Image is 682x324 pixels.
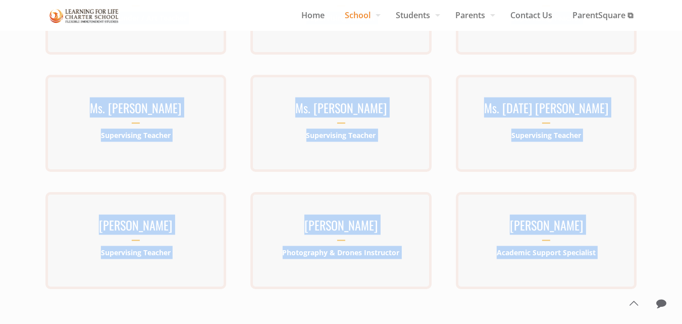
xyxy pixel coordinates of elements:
[511,130,581,140] b: Supervising Teacher
[250,98,431,124] h3: Ms. [PERSON_NAME]
[562,8,643,23] span: ParentSquare ⧉
[250,215,431,241] h3: [PERSON_NAME]
[49,7,119,25] img: Staff
[306,130,376,140] b: Supervising Teacher
[335,8,386,23] span: School
[497,248,596,257] b: Academic Support Specialist
[456,98,637,124] h3: Ms. [DATE] [PERSON_NAME]
[101,130,171,140] b: Supervising Teacher
[445,8,500,23] span: Parents
[282,248,399,257] b: Photography & Drones Instructor
[500,8,562,23] span: Contact Us
[45,98,226,124] h3: Ms. [PERSON_NAME]
[291,8,335,23] span: Home
[101,248,171,257] b: Supervising Teacher
[45,215,226,241] h3: [PERSON_NAME]
[456,215,637,241] h3: [PERSON_NAME]
[386,8,445,23] span: Students
[623,293,644,314] a: Back to top icon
